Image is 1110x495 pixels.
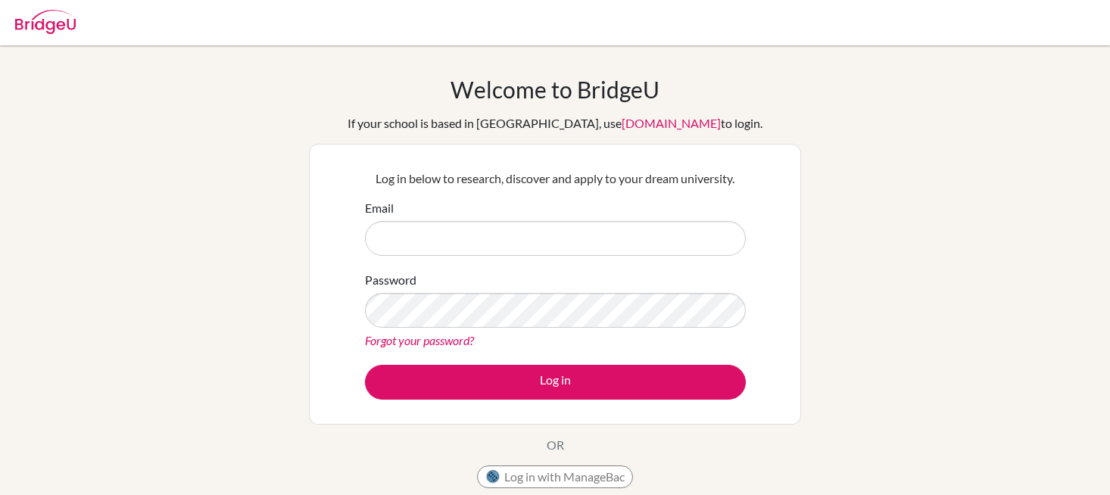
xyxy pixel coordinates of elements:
div: If your school is based in [GEOGRAPHIC_DATA], use to login. [348,114,762,132]
label: Email [365,199,394,217]
a: Forgot your password? [365,333,474,347]
a: [DOMAIN_NAME] [622,116,721,130]
h1: Welcome to BridgeU [451,76,659,103]
button: Log in with ManageBac [477,465,633,488]
p: Log in below to research, discover and apply to your dream university. [365,170,746,188]
button: Log in [365,365,746,400]
label: Password [365,271,416,289]
p: OR [547,436,564,454]
img: Bridge-U [15,10,76,34]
